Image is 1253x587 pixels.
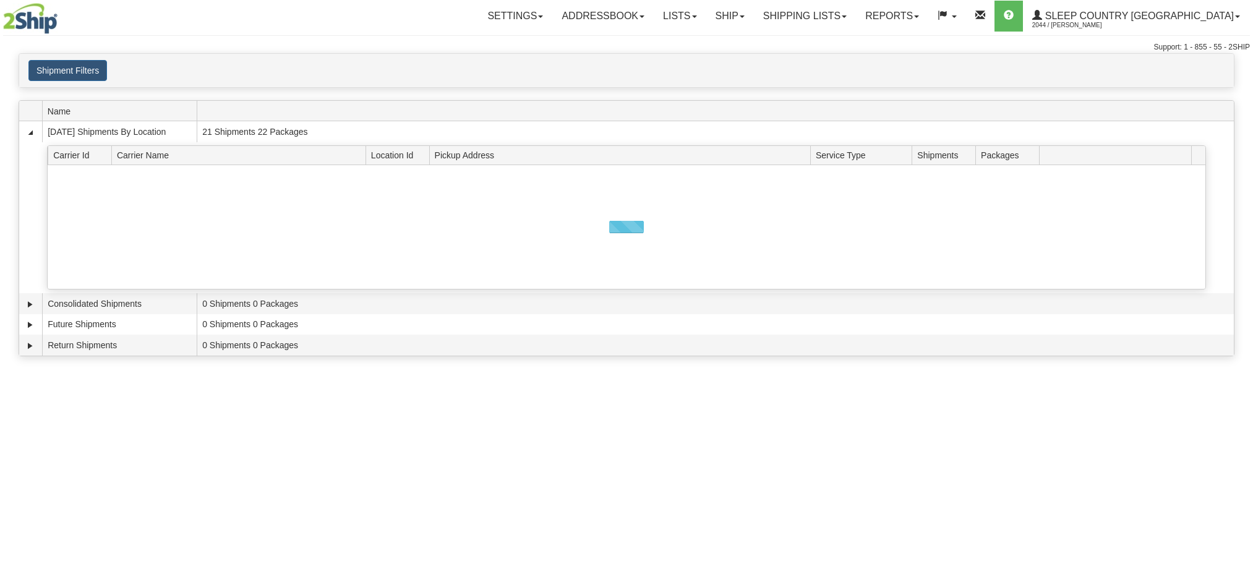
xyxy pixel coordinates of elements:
span: Carrier Name [117,145,366,165]
a: Reports [856,1,928,32]
a: Sleep Country [GEOGRAPHIC_DATA] 2044 / [PERSON_NAME] [1023,1,1249,32]
td: [DATE] Shipments By Location [42,121,197,142]
span: Pickup Address [435,145,811,165]
td: 0 Shipments 0 Packages [197,314,1234,335]
a: Expand [24,319,36,331]
a: Shipping lists [754,1,856,32]
a: Settings [478,1,552,32]
a: Collapse [24,126,36,139]
span: Location Id [371,145,429,165]
a: Lists [654,1,706,32]
td: 21 Shipments 22 Packages [197,121,1234,142]
td: Consolidated Shipments [42,293,197,314]
span: 2044 / [PERSON_NAME] [1032,19,1125,32]
a: Ship [706,1,754,32]
td: Future Shipments [42,314,197,335]
span: Packages [981,145,1039,165]
td: Return Shipments [42,335,197,356]
a: Expand [24,340,36,352]
td: 0 Shipments 0 Packages [197,293,1234,314]
a: Expand [24,298,36,311]
td: 0 Shipments 0 Packages [197,335,1234,356]
div: Support: 1 - 855 - 55 - 2SHIP [3,42,1250,53]
span: Shipments [917,145,975,165]
span: Carrier Id [53,145,111,165]
button: Shipment Filters [28,60,107,81]
iframe: chat widget [1225,230,1252,356]
a: Addressbook [552,1,654,32]
span: Sleep Country [GEOGRAPHIC_DATA] [1042,11,1234,21]
img: logo2044.jpg [3,3,58,34]
span: Name [48,101,197,121]
span: Service Type [816,145,912,165]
